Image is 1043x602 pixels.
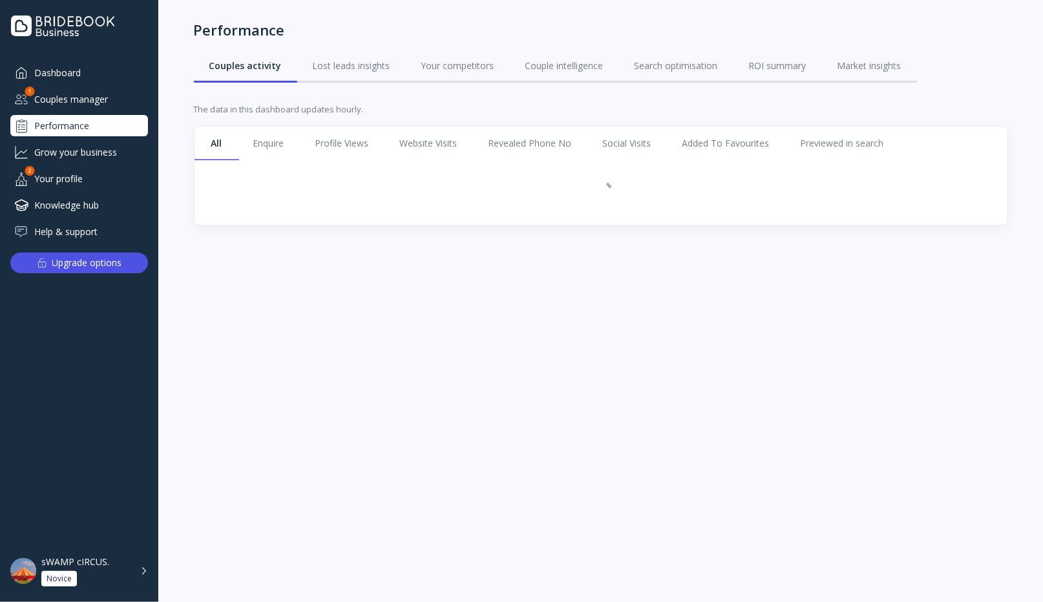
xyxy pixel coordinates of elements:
a: Couple intelligence [510,49,619,83]
a: Enquire [238,127,300,160]
div: Search optimisation [635,59,718,72]
a: Previewed in search [785,127,900,160]
div: Novice [47,574,72,584]
a: ROI summary [733,49,822,83]
a: Lost leads insights [297,49,406,83]
a: Search optimisation [619,49,733,83]
a: Your competitors [406,49,510,83]
a: Profile Views [300,127,385,160]
a: Dashboard [10,62,148,83]
a: Help & support [10,221,148,242]
a: All [196,127,238,160]
a: Social Visits [587,127,667,160]
div: Your profile [10,168,148,189]
div: Couples manager [10,88,148,110]
a: Website Visits [385,127,473,160]
a: Grow your business [10,141,148,163]
button: Upgrade options [10,253,148,273]
a: Couples activity [194,49,297,83]
a: Knowledge hub [10,194,148,216]
div: Couples activity [209,59,282,72]
a: Your profile2 [10,168,148,189]
div: Market insights [838,59,901,72]
a: Market insights [822,49,917,83]
div: The data in this dashboard updates hourly. [194,103,1008,116]
div: Your competitors [421,59,494,72]
div: sWAMP cIRCUS. [41,556,109,568]
a: Added To Favourites [667,127,785,160]
a: Performance [10,115,148,136]
div: 1 [25,87,35,96]
div: Performance [194,21,285,39]
div: ROI summary [749,59,806,72]
a: Revealed Phone No [473,127,587,160]
a: Couples manager1 [10,88,148,110]
div: Upgrade options [52,254,122,272]
img: dpr=2,fit=cover,g=face,w=48,h=48 [10,558,36,584]
div: Couple intelligence [525,59,604,72]
div: 2 [25,166,35,176]
div: Lost leads insights [313,59,390,72]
